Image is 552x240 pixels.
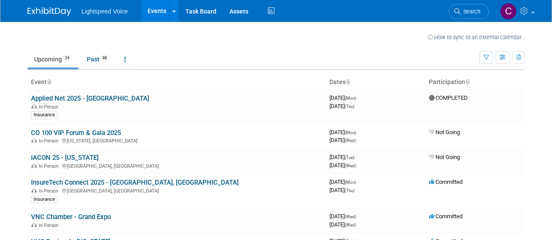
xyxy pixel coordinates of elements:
[31,163,37,168] img: In-Person Event
[345,180,356,185] span: (Mon)
[465,78,470,85] a: Sort by Participation Type
[345,214,356,219] span: (Wed)
[429,95,468,101] span: COMPLETED
[39,163,61,169] span: In-Person
[39,188,61,194] span: In-Person
[100,55,110,61] span: 88
[31,187,322,194] div: [GEOGRAPHIC_DATA], [GEOGRAPHIC_DATA]
[429,129,460,135] span: Not Going
[329,221,356,228] span: [DATE]
[329,137,356,143] span: [DATE]
[39,223,61,228] span: In-Person
[329,179,359,185] span: [DATE]
[449,4,489,19] a: Search
[460,8,480,15] span: Search
[47,78,51,85] a: Sort by Event Name
[500,3,517,20] img: Christopher Taylor
[27,51,79,68] a: Upcoming24
[27,75,326,90] th: Event
[329,103,354,109] span: [DATE]
[357,129,359,135] span: -
[31,179,239,186] a: InsureTech Connect 2025 - [GEOGRAPHIC_DATA], [GEOGRAPHIC_DATA]
[345,163,356,168] span: (Wed)
[31,196,58,203] div: Insurance
[345,104,354,109] span: (Thu)
[345,155,354,160] span: (Tue)
[356,154,357,160] span: -
[82,8,128,15] span: Lightspeed Voice
[31,162,322,169] div: [GEOGRAPHIC_DATA], [GEOGRAPHIC_DATA]
[27,7,71,16] img: ExhibitDay
[31,95,149,102] a: Applied Net 2025 - [GEOGRAPHIC_DATA]
[357,213,359,220] span: -
[39,138,61,144] span: In-Person
[31,111,58,119] div: Insurance
[346,78,350,85] a: Sort by Start Date
[425,75,525,90] th: Participation
[329,154,357,160] span: [DATE]
[31,213,111,221] a: VNC Chamber - Grand Expo
[429,179,463,185] span: Committed
[329,187,354,193] span: [DATE]
[345,223,356,227] span: (Wed)
[31,223,37,227] img: In-Person Event
[31,154,99,162] a: IACON 25 - [US_STATE]
[345,96,356,101] span: (Mon)
[329,162,356,169] span: [DATE]
[345,130,356,135] span: (Mon)
[31,104,37,108] img: In-Person Event
[357,179,359,185] span: -
[329,213,359,220] span: [DATE]
[345,138,356,143] span: (Wed)
[429,154,460,160] span: Not Going
[329,95,359,101] span: [DATE]
[429,213,463,220] span: Committed
[31,137,322,144] div: [US_STATE], [GEOGRAPHIC_DATA]
[345,188,354,193] span: (Thu)
[31,188,37,193] img: In-Person Event
[39,104,61,110] span: In-Person
[357,95,359,101] span: -
[31,138,37,142] img: In-Person Event
[428,34,525,41] a: How to sync to an external calendar...
[80,51,116,68] a: Past88
[329,129,359,135] span: [DATE]
[31,129,121,137] a: CO 100 VIP Forum & Gala 2025
[62,55,72,61] span: 24
[326,75,425,90] th: Dates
